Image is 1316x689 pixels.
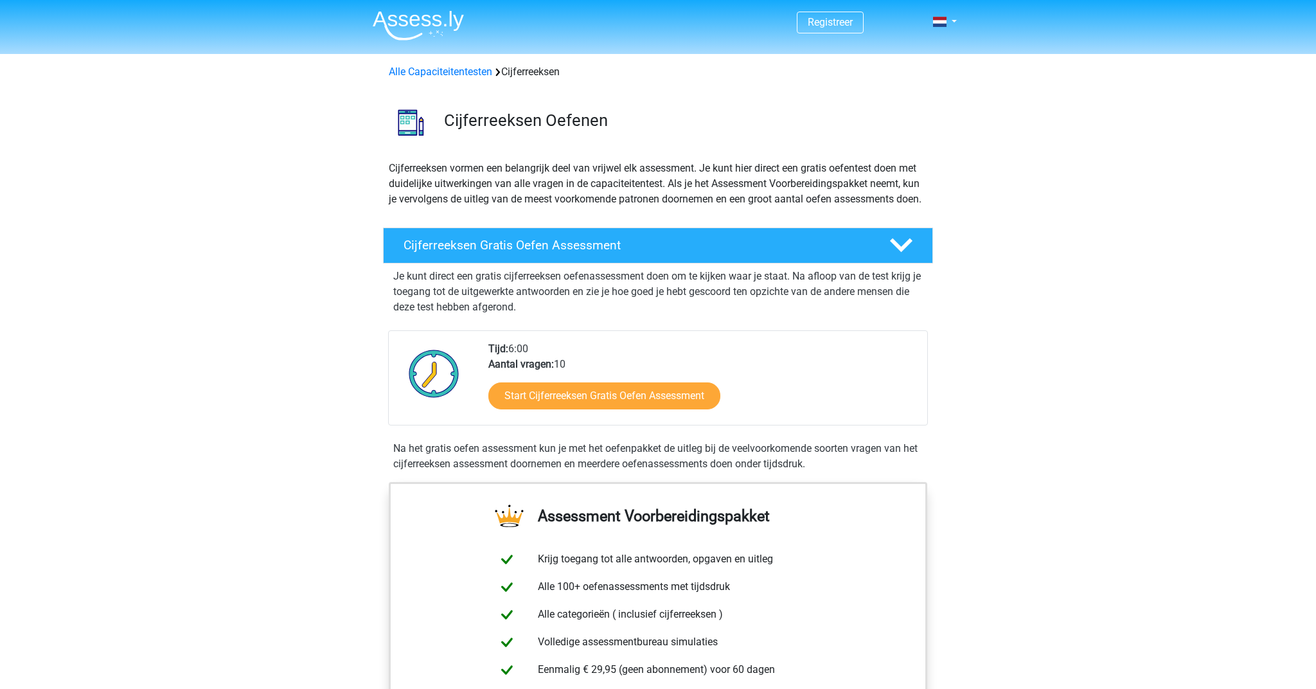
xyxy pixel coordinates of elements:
img: Klok [402,341,467,406]
img: Assessly [373,10,464,40]
a: Alle Capaciteitentesten [389,66,492,78]
h3: Cijferreeksen Oefenen [444,111,923,130]
a: Registreer [808,16,853,28]
b: Aantal vragen: [488,358,554,370]
h4: Cijferreeksen Gratis Oefen Assessment [404,238,869,253]
div: Cijferreeksen [384,64,932,80]
img: cijferreeksen [384,95,438,150]
b: Tijd: [488,343,508,355]
p: Cijferreeksen vormen een belangrijk deel van vrijwel elk assessment. Je kunt hier direct een grat... [389,161,927,207]
a: Cijferreeksen Gratis Oefen Assessment [378,228,938,264]
div: 6:00 10 [479,341,927,425]
a: Start Cijferreeksen Gratis Oefen Assessment [488,382,720,409]
p: Je kunt direct een gratis cijferreeksen oefenassessment doen om te kijken waar je staat. Na afloo... [393,269,923,315]
div: Na het gratis oefen assessment kun je met het oefenpakket de uitleg bij de veelvoorkomende soorte... [388,441,928,472]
